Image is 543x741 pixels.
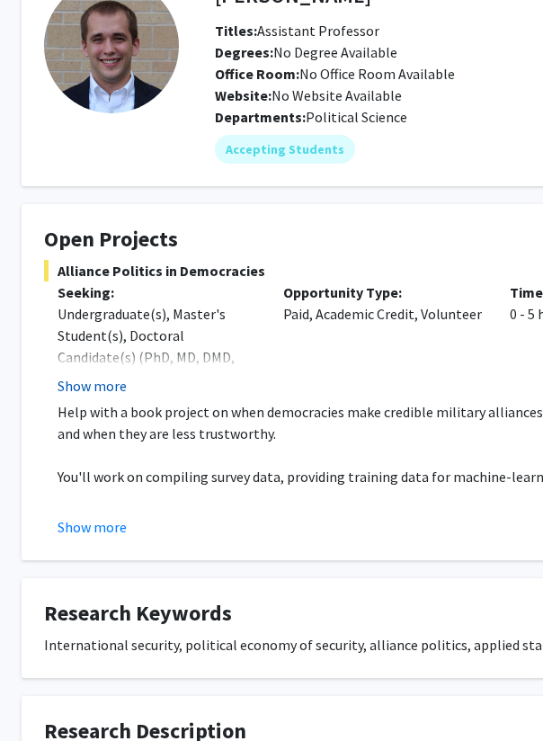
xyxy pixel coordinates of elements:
b: Degrees: [215,43,273,61]
iframe: Chat [13,660,76,728]
b: Office Room: [215,65,299,83]
b: Departments: [215,108,306,126]
button: Show more [58,375,127,397]
p: Seeking: [58,281,256,303]
span: No Office Room Available [215,65,455,83]
p: Opportunity Type: [283,281,482,303]
b: Website: [215,86,271,104]
span: Assistant Professor [215,22,379,40]
span: No Website Available [215,86,402,104]
span: Political Science [306,108,407,126]
mat-chip: Accepting Students [215,135,355,164]
b: Titles: [215,22,257,40]
div: Paid, Academic Credit, Volunteer [270,281,495,397]
div: Undergraduate(s), Master's Student(s), Doctoral Candidate(s) (PhD, MD, DMD, PharmD, etc.) [58,303,256,389]
span: No Degree Available [215,43,397,61]
button: Show more [58,516,127,538]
